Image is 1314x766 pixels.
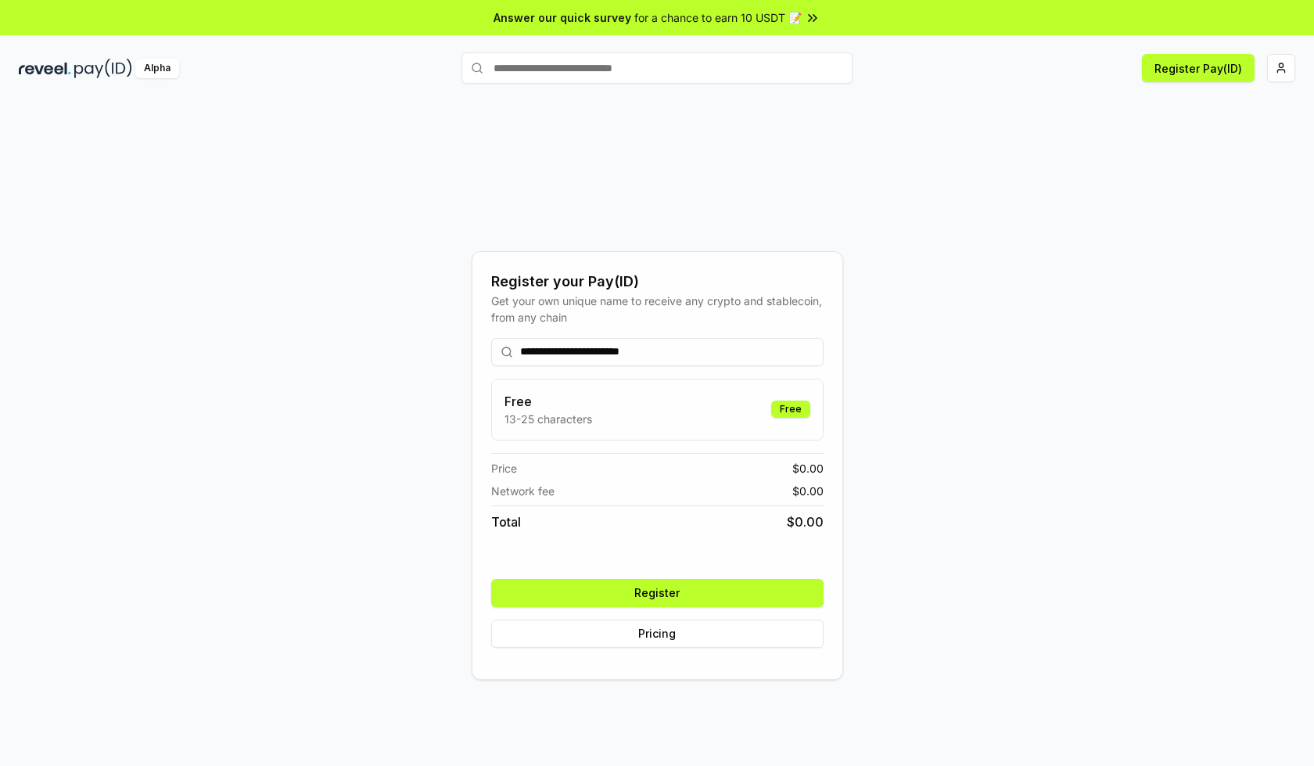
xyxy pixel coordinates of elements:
span: for a chance to earn 10 USDT 📝 [634,9,802,26]
div: Free [771,401,810,418]
span: $ 0.00 [792,483,824,499]
img: pay_id [74,59,132,78]
span: $ 0.00 [792,460,824,477]
h3: Free [504,392,592,411]
div: Register your Pay(ID) [491,271,824,293]
button: Register Pay(ID) [1142,54,1255,82]
span: Price [491,460,517,477]
button: Pricing [491,620,824,648]
span: Total [491,512,521,531]
div: Get your own unique name to receive any crypto and stablecoin, from any chain [491,293,824,325]
button: Register [491,579,824,607]
p: 13-25 characters [504,411,592,427]
img: reveel_dark [19,59,71,78]
div: Alpha [135,59,179,78]
span: Answer our quick survey [494,9,631,26]
span: Network fee [491,483,555,499]
span: $ 0.00 [787,512,824,531]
